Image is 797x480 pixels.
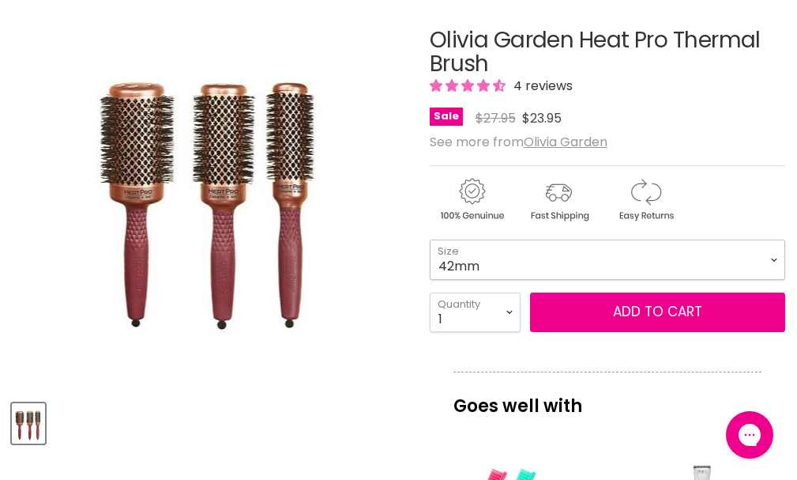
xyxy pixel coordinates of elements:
h1: Olivia Garden Heat Pro Thermal Brush [430,28,785,77]
span: $23.95 [522,109,562,127]
img: genuine.gif [430,176,513,224]
span: 4 reviews [509,77,573,95]
button: Add to cart [530,293,785,332]
img: Olivia Garden Heat Pro Thermal Brush [85,30,338,346]
button: Olivia Garden Heat Pro Thermal Brush [12,403,45,444]
iframe: Gorgias live chat messenger [718,406,781,464]
p: Goes well with [453,372,761,424]
span: $27.95 [476,109,516,127]
img: shipping.gif [517,176,600,224]
a: Olivia Garden [524,133,607,151]
span: 4.25 stars [430,77,509,95]
div: Product thumbnails [9,399,412,444]
select: Quantity [430,293,521,332]
img: Olivia Garden Heat Pro Thermal Brush [13,405,43,442]
img: returns.gif [603,176,687,224]
span: Add to cart [613,302,702,321]
span: Sale [430,108,463,126]
span: See more from [430,133,607,151]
